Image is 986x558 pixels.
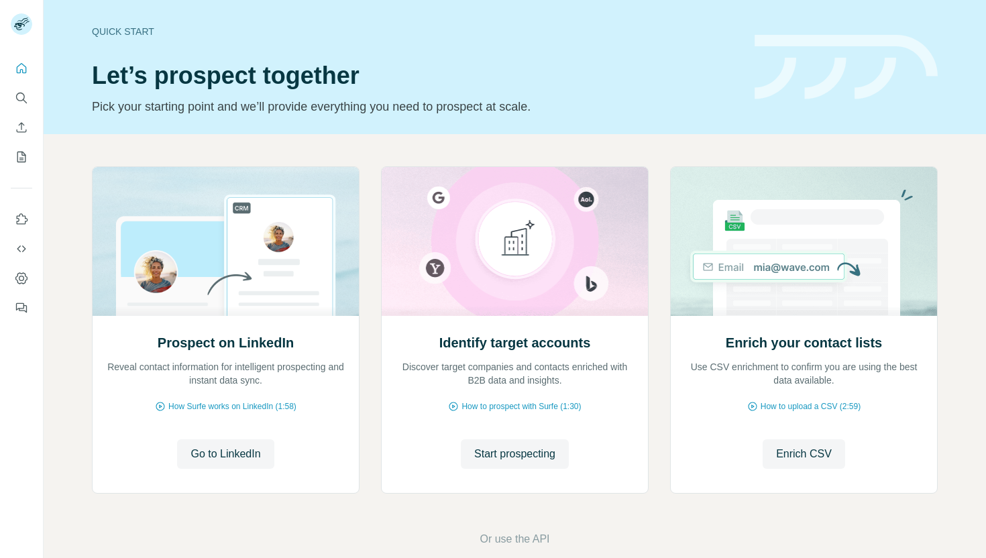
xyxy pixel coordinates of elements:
img: Identify target accounts [381,167,649,316]
img: banner [755,35,938,100]
p: Discover target companies and contacts enriched with B2B data and insights. [395,360,635,387]
span: How to upload a CSV (2:59) [761,400,861,412]
button: Enrich CSV [11,115,32,139]
h1: Let’s prospect together [92,62,738,89]
span: Go to LinkedIn [190,446,260,462]
p: Pick your starting point and we’ll provide everything you need to prospect at scale. [92,97,738,116]
h2: Prospect on LinkedIn [158,333,294,352]
button: Search [11,86,32,110]
button: Quick start [11,56,32,80]
button: Enrich CSV [763,439,845,469]
p: Use CSV enrichment to confirm you are using the best data available. [684,360,924,387]
button: Start prospecting [461,439,569,469]
h2: Enrich your contact lists [726,333,882,352]
div: Quick start [92,25,738,38]
button: Feedback [11,296,32,320]
button: Or use the API [480,531,549,547]
img: Enrich your contact lists [670,167,938,316]
span: Enrich CSV [776,446,832,462]
span: Start prospecting [474,446,555,462]
img: Prospect on LinkedIn [92,167,360,316]
button: Use Surfe API [11,237,32,261]
button: Use Surfe on LinkedIn [11,207,32,231]
button: Dashboard [11,266,32,290]
p: Reveal contact information for intelligent prospecting and instant data sync. [106,360,345,387]
h2: Identify target accounts [439,333,591,352]
span: How Surfe works on LinkedIn (1:58) [168,400,296,412]
button: My lists [11,145,32,169]
span: How to prospect with Surfe (1:30) [461,400,581,412]
button: Go to LinkedIn [177,439,274,469]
